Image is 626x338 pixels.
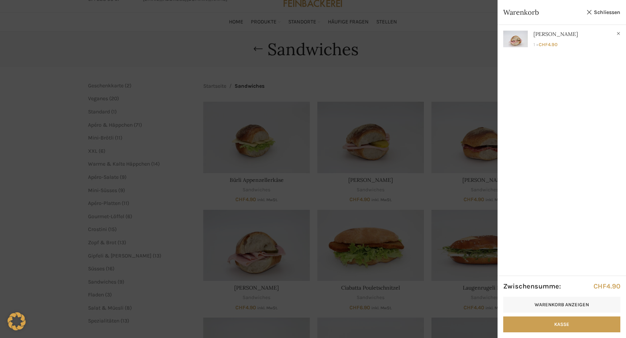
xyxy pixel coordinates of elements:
[503,297,620,313] a: Warenkorb anzeigen
[503,282,561,291] strong: Zwischensumme:
[586,8,620,17] a: Schliessen
[615,30,622,37] a: Bürli Schinken aus Warenkorb entfernen
[503,316,620,332] a: Kasse
[498,25,626,53] a: Anzeigen
[503,8,583,17] span: Warenkorb
[594,282,606,290] span: CHF
[594,282,620,290] bdi: 4.90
